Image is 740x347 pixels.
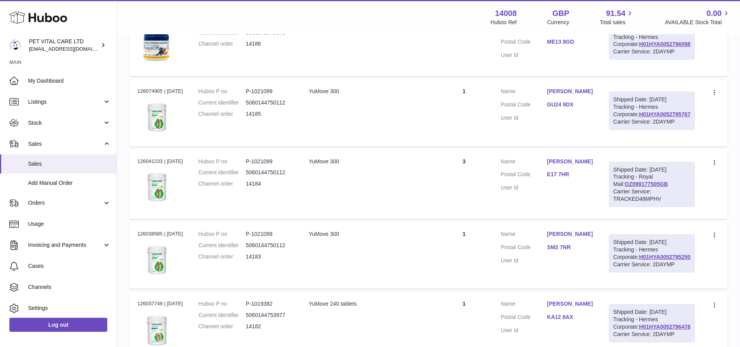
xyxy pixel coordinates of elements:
[639,41,690,47] a: H01HYA0052796098
[28,98,103,106] span: Listings
[501,300,547,310] dt: Name
[199,99,246,106] dt: Current identifier
[501,327,547,334] dt: User Id
[199,40,246,48] dt: Channel order
[246,312,293,319] dd: 5060144753977
[501,313,547,323] dt: Postal Code
[28,305,111,312] span: Settings
[137,167,176,206] img: 1732006879.jpg
[501,184,547,191] dt: User Id
[28,199,103,207] span: Orders
[309,88,427,95] div: YuMove 300
[137,97,176,136] img: 1732006879.jpg
[547,158,593,165] a: [PERSON_NAME]
[246,323,293,330] dd: 14182
[547,300,593,308] a: [PERSON_NAME]
[639,324,690,330] a: H01HYA0052796478
[613,308,690,316] div: Shipped Date: [DATE]
[246,230,293,238] dd: P-1021099
[547,19,570,26] div: Currency
[435,80,493,146] td: 1
[246,180,293,188] dd: 14184
[665,19,731,26] span: AVAILABLE Stock Total
[199,242,246,249] dt: Current identifier
[501,51,547,59] dt: User Id
[547,101,593,108] a: GU24 9DX
[28,220,111,228] span: Usage
[199,323,246,330] dt: Channel order
[435,150,493,219] td: 3
[246,88,293,95] dd: P-1021099
[501,257,547,264] dt: User Id
[706,8,722,19] span: 0.00
[613,48,690,55] div: Carrier Service: 2DAYMP
[9,39,21,51] img: petvitalcare@gmail.com
[137,27,176,66] img: 1732007053.jpg
[547,88,593,95] a: [PERSON_NAME]
[137,158,183,165] div: 126041233 | [DATE]
[309,230,427,238] div: YuMove 300
[246,110,293,118] dd: 14185
[547,38,593,46] a: ME13 8GD
[501,88,547,97] dt: Name
[199,88,246,95] dt: Huboo P no
[501,171,547,180] dt: Postal Code
[501,38,547,48] dt: Postal Code
[9,318,107,332] a: Log out
[246,99,293,106] dd: 5060144750112
[491,19,517,26] div: Huboo Ref
[609,234,695,273] div: Tracking - Hermes Corporate:
[613,166,690,173] div: Shipped Date: [DATE]
[199,110,246,118] dt: Channel order
[28,160,111,168] span: Sales
[639,111,690,117] a: H01HYA0052795767
[613,188,690,203] div: Carrier Service: TRACKED48MPHV
[547,230,593,238] a: [PERSON_NAME]
[600,8,634,26] a: 91.54 Total sales
[309,300,427,308] div: YuMove 240 tablets
[137,88,183,95] div: 126074905 | [DATE]
[639,254,690,260] a: H01HYA0052795250
[501,158,547,167] dt: Name
[29,38,99,53] div: PET VITAL CARE LTD
[28,241,103,249] span: Invoicing and Payments
[435,223,493,289] td: 1
[609,92,695,130] div: Tracking - Hermes Corporate:
[199,230,246,238] dt: Huboo P no
[600,19,634,26] span: Total sales
[547,244,593,251] a: SM2 7NR
[137,230,183,237] div: 126038585 | [DATE]
[552,8,569,19] strong: GBP
[246,158,293,165] dd: P-1021099
[28,119,103,127] span: Stock
[246,253,293,260] dd: 14183
[547,171,593,178] a: E17 7HR
[28,179,111,187] span: Add Manual Order
[309,158,427,165] div: YuMove 300
[501,244,547,253] dt: Postal Code
[606,8,625,19] span: 91.54
[137,300,183,307] div: 126037749 | [DATE]
[246,40,293,48] dd: 14186
[246,169,293,176] dd: 5060144750112
[609,304,695,342] div: Tracking - Hermes Corporate:
[199,300,246,308] dt: Huboo P no
[199,312,246,319] dt: Current identifier
[613,96,690,103] div: Shipped Date: [DATE]
[625,181,668,187] a: OZ099177505GB
[199,158,246,165] dt: Huboo P no
[613,239,690,246] div: Shipped Date: [DATE]
[28,262,111,270] span: Cases
[501,114,547,122] dt: User Id
[501,230,547,240] dt: Name
[28,283,111,291] span: Channels
[199,180,246,188] dt: Channel order
[137,240,176,279] img: 1732006879.jpg
[29,46,115,52] span: [EMAIL_ADDRESS][DOMAIN_NAME]
[613,331,690,338] div: Carrier Service: 2DAYMP
[609,22,695,60] div: Tracking - Hermes Corporate:
[199,169,246,176] dt: Current identifier
[501,101,547,110] dt: Postal Code
[246,242,293,249] dd: 5060144750112
[665,8,731,26] a: 0.00 AVAILABLE Stock Total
